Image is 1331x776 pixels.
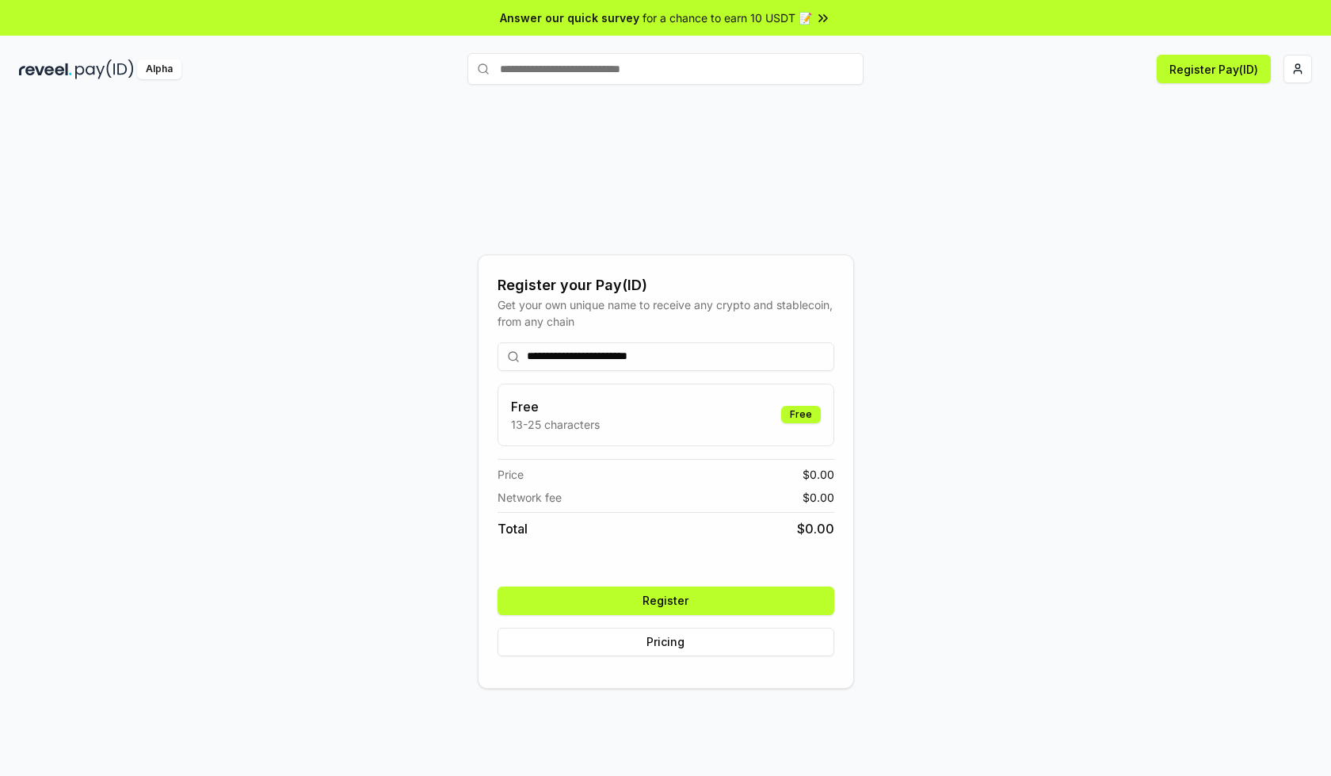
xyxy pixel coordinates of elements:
span: Total [498,519,528,538]
span: Network fee [498,489,562,506]
span: Price [498,466,524,483]
button: Register Pay(ID) [1157,55,1271,83]
div: Get your own unique name to receive any crypto and stablecoin, from any chain [498,296,834,330]
span: $ 0.00 [797,519,834,538]
div: Alpha [137,59,181,79]
button: Pricing [498,628,834,656]
button: Register [498,587,834,615]
h3: Free [511,397,600,416]
span: Answer our quick survey [500,10,639,26]
p: 13-25 characters [511,416,600,433]
img: reveel_dark [19,59,72,79]
span: $ 0.00 [803,489,834,506]
span: for a chance to earn 10 USDT 📝 [643,10,812,26]
div: Free [781,406,821,423]
span: $ 0.00 [803,466,834,483]
div: Register your Pay(ID) [498,274,834,296]
img: pay_id [75,59,134,79]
